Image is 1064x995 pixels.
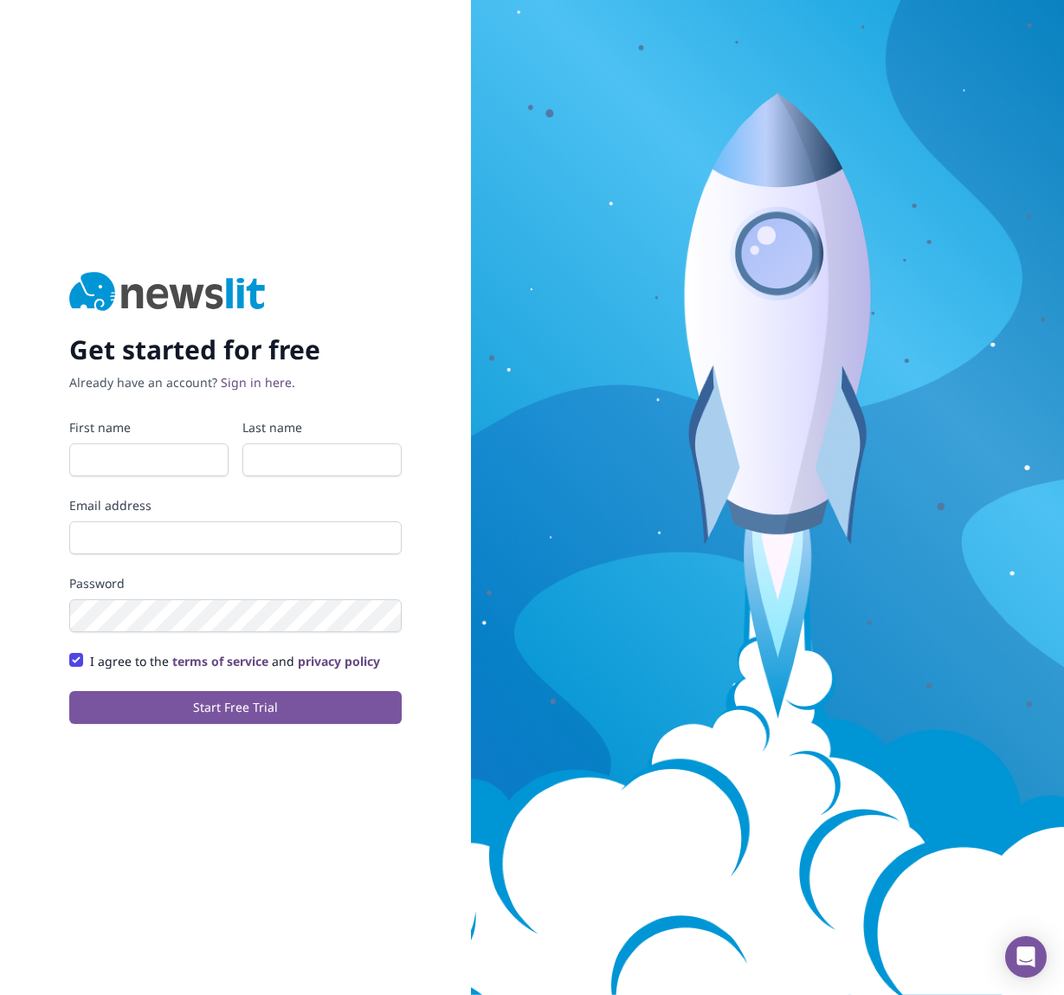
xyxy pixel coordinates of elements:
[69,691,402,724] button: Start Free Trial
[298,653,380,669] a: privacy policy
[69,334,402,365] h2: Get started for free
[1005,936,1047,978] div: Open Intercom Messenger
[221,374,295,391] a: Sign in here.
[69,374,402,391] p: Already have an account?
[69,575,402,592] label: Password
[242,419,402,436] label: Last name
[172,653,268,669] a: terms of service
[69,419,229,436] label: First name
[69,272,266,313] img: Newslit
[90,653,380,670] label: I agree to the and
[69,497,402,514] label: Email address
